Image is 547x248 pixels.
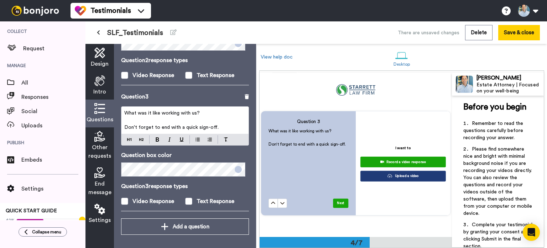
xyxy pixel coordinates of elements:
[333,199,348,208] button: Next
[463,147,533,216] span: Please find somewhere nice and bright with minimal background noise if you are recording your vid...
[121,56,249,65] p: Question 2 response types
[179,137,184,142] img: underline-mark.svg
[87,115,113,124] span: Questions
[197,197,234,206] div: Text Response
[336,84,375,96] img: cc6e7a12-f94b-44bf-bd39-5d3643c99656
[90,6,131,16] span: Testimonials
[476,75,543,81] div: [PERSON_NAME]
[88,143,111,160] span: Other requests
[498,25,540,40] button: Save & close
[156,137,159,142] img: bold-mark.svg
[124,111,200,116] span: What was it like working with us?
[121,151,249,160] p: Question box color
[269,129,332,133] span: What was it like working with us?
[124,125,219,130] span: Don't forget to end with a quick sign-off.
[269,142,346,146] span: Don't forget to end with a quick sign-off.
[339,238,374,248] div: 4/7
[390,46,414,70] a: Desktop
[6,217,15,223] span: 42%
[127,222,243,231] div: Add a question
[89,216,111,224] span: Settings
[21,93,85,101] span: Responses
[91,60,109,68] span: Design
[127,137,131,142] img: heading-one-block.svg
[139,137,144,142] img: heading-two-block.svg
[9,6,62,16] img: bj-logo-header-white.svg
[121,92,149,101] p: Question 3
[21,107,85,116] span: Social
[132,197,174,206] div: Video Response
[360,171,446,182] button: Upload a video
[395,145,411,151] p: I want to
[196,137,200,142] img: bulleted-block.svg
[75,5,86,16] img: tm-color.svg
[197,71,234,80] div: Text Response
[261,55,293,60] a: View help doc
[463,121,525,140] span: Remember to read the questions carefully before recording your answer.
[6,208,57,213] span: QUICK START GUIDE
[465,25,493,40] button: Delete
[23,44,85,53] span: Request
[21,79,85,87] span: All
[456,76,473,93] img: Profile Image
[107,28,163,38] span: SLF_Testimonials
[121,182,249,191] p: Question 3 response types
[364,159,442,165] div: Record a video response
[476,82,543,94] div: Estate Attorney | Focused on your well-being
[523,224,540,241] div: Open Intercom Messenger
[168,137,171,142] img: italic-mark.svg
[463,103,526,111] span: Before you begin
[394,62,410,67] div: Desktop
[21,184,85,193] span: Settings
[21,156,85,164] span: Embeds
[88,179,111,197] span: End message
[21,121,85,130] span: Uploads
[121,218,249,235] button: Add a question
[224,137,228,142] img: clear-format.svg
[79,217,85,223] div: Tooltip anchor
[360,157,446,167] button: Record a video response
[398,29,459,36] div: There are unsaved changes
[32,229,61,235] span: Collapse menu
[93,87,106,96] span: Intro
[208,137,212,142] img: numbered-block.svg
[269,119,348,125] h4: Question 3
[132,71,174,80] div: Video Response
[19,227,67,237] button: Collapse menu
